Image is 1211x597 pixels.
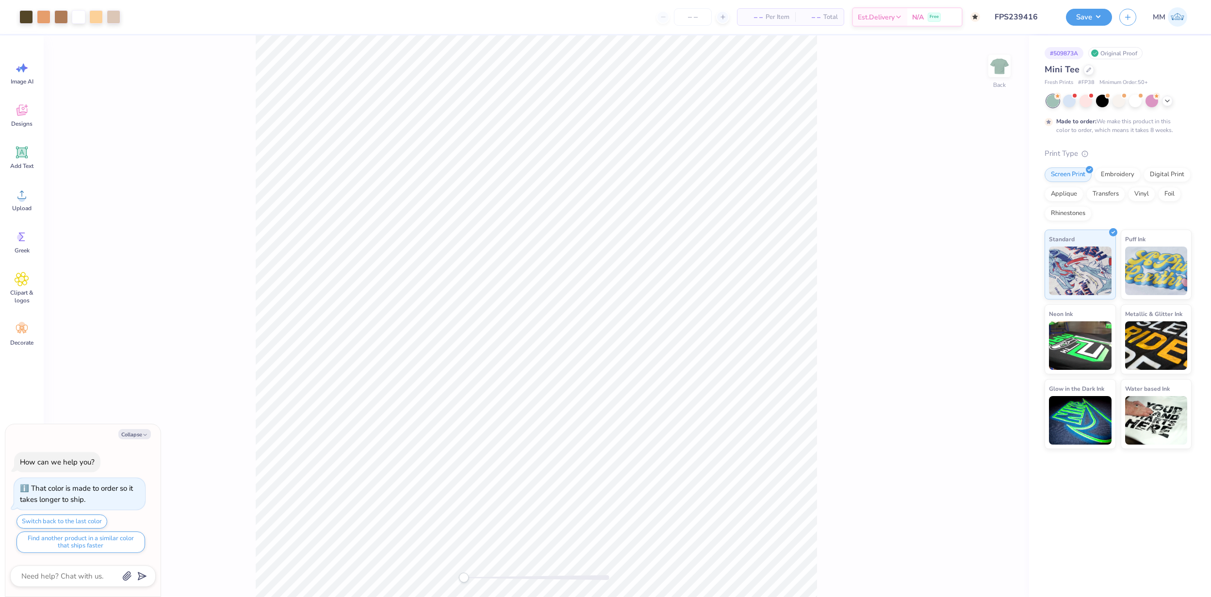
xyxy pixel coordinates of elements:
img: Standard [1049,247,1112,295]
div: Rhinestones [1045,206,1092,221]
button: Switch back to the last color [16,514,107,529]
span: MM [1153,12,1165,23]
div: Screen Print [1045,167,1092,182]
div: Foil [1158,187,1181,201]
span: Greek [15,247,30,254]
span: Fresh Prints [1045,79,1073,87]
span: Est. Delivery [858,12,895,22]
div: We make this product in this color to order, which means it takes 8 weeks. [1056,117,1176,134]
div: Vinyl [1128,187,1155,201]
div: Transfers [1086,187,1125,201]
span: # FP38 [1078,79,1095,87]
img: Back [990,56,1009,76]
input: – – [674,8,712,26]
span: Per Item [766,12,789,22]
span: Minimum Order: 50 + [1099,79,1148,87]
img: Neon Ink [1049,321,1112,370]
img: Glow in the Dark Ink [1049,396,1112,445]
span: Neon Ink [1049,309,1073,319]
span: – – [743,12,763,22]
span: – – [801,12,820,22]
div: Applique [1045,187,1083,201]
div: How can we help you? [20,457,95,467]
img: Manolo Mariano [1168,7,1187,27]
span: Clipart & logos [6,289,38,304]
div: Embroidery [1095,167,1141,182]
span: Water based Ink [1125,383,1170,394]
button: Save [1066,9,1112,26]
input: Untitled Design [987,7,1059,27]
span: Glow in the Dark Ink [1049,383,1104,394]
span: Metallic & Glitter Ink [1125,309,1182,319]
a: MM [1148,7,1192,27]
div: Print Type [1045,148,1192,159]
span: Designs [11,120,33,128]
div: Original Proof [1088,47,1143,59]
span: Image AI [11,78,33,85]
img: Metallic & Glitter Ink [1125,321,1188,370]
strong: Made to order: [1056,117,1096,125]
span: N/A [912,12,924,22]
button: Find another product in a similar color that ships faster [16,531,145,553]
span: Total [823,12,838,22]
span: Decorate [10,339,33,347]
div: Back [993,81,1006,89]
div: That color is made to order so it takes longer to ship. [20,483,133,504]
img: Puff Ink [1125,247,1188,295]
span: Standard [1049,234,1075,244]
span: Puff Ink [1125,234,1146,244]
button: Collapse [118,429,151,439]
div: # 509873A [1045,47,1083,59]
div: Digital Print [1144,167,1191,182]
span: Mini Tee [1045,64,1080,75]
div: Accessibility label [459,573,469,582]
span: Add Text [10,162,33,170]
span: Free [930,14,939,20]
img: Water based Ink [1125,396,1188,445]
span: Upload [12,204,32,212]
